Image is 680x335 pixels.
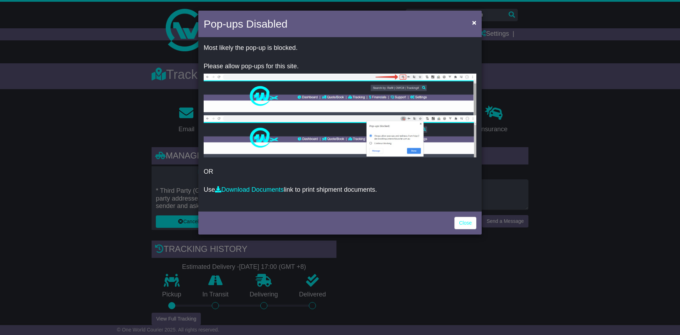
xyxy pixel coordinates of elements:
[215,186,284,193] a: Download Documents
[204,44,476,52] p: Most likely the pop-up is blocked.
[204,186,476,194] p: Use link to print shipment documents.
[198,39,482,210] div: OR
[204,115,476,157] img: allow-popup-2.png
[472,18,476,27] span: ×
[204,74,476,115] img: allow-popup-1.png
[469,15,480,30] button: Close
[204,63,476,70] p: Please allow pop-ups for this site.
[204,16,288,32] h4: Pop-ups Disabled
[454,217,476,229] a: Close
